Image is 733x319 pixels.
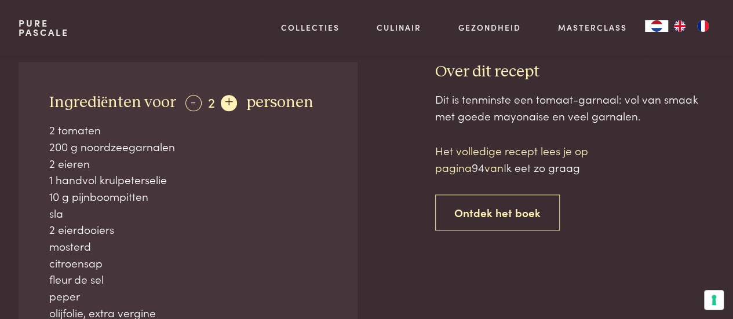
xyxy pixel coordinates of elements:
div: 200 g noordzeegarnalen [49,138,326,155]
div: mosterd [49,238,326,255]
div: sla [49,205,326,222]
h3: Over dit recept [435,62,714,82]
span: 94 [472,159,484,175]
span: personen [246,94,313,111]
aside: Language selected: Nederlands [645,20,714,32]
p: Het volledige recept lees je op pagina van [435,142,632,175]
div: 2 tomaten [49,122,326,138]
span: Ingrediënten voor [49,94,176,111]
button: Uw voorkeuren voor toestemming voor trackingtechnologieën [704,290,724,310]
div: 1 handvol krulpeterselie [49,171,326,188]
a: Collecties [281,21,340,34]
div: Dit is tenminste een tomaat-garnaal: vol van smaak met goede mayonaise en veel garnalen. [435,91,714,124]
a: EN [668,20,691,32]
a: Culinair [377,21,421,34]
div: fleur de sel [49,271,326,288]
div: peper [49,288,326,305]
div: + [221,95,237,111]
a: FR [691,20,714,32]
div: citroensap [49,255,326,272]
span: Ik eet zo graag [504,159,580,175]
a: Gezondheid [458,21,521,34]
ul: Language list [668,20,714,32]
a: PurePascale [19,19,69,37]
a: Masterclass [557,21,626,34]
div: 2 eierdooiers [49,221,326,238]
a: Ontdek het boek [435,195,560,231]
div: 10 g pijnboompitten [49,188,326,205]
div: - [185,95,202,111]
span: 2 [208,92,215,111]
div: Language [645,20,668,32]
a: NL [645,20,668,32]
div: 2 eieren [49,155,326,172]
